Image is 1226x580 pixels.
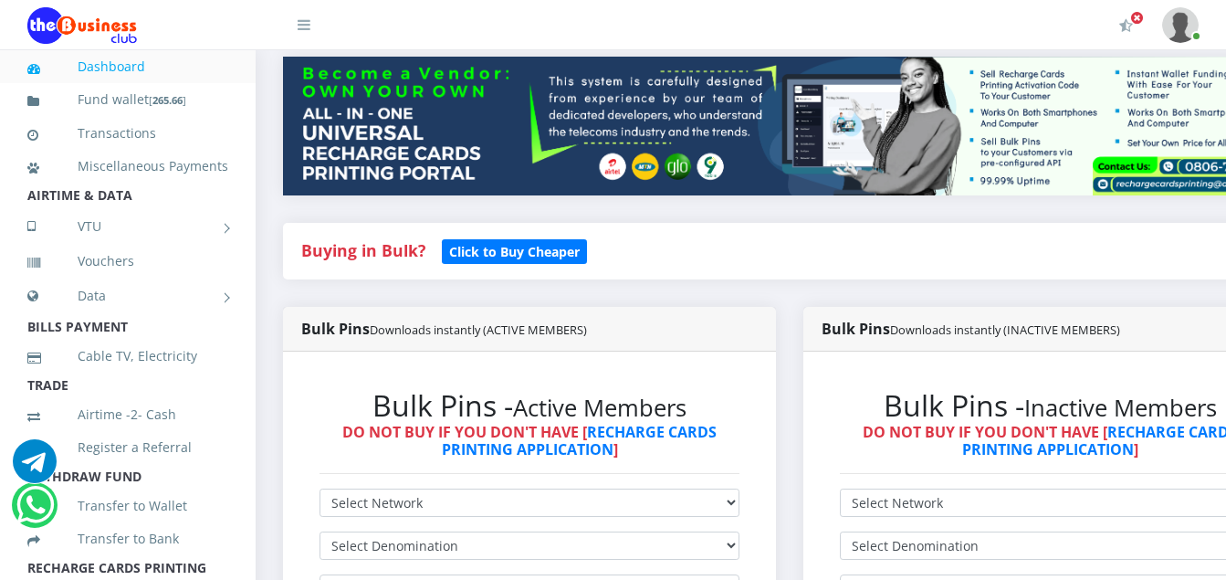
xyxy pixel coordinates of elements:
[1130,11,1144,25] span: Activate Your Membership
[27,273,228,319] a: Data
[27,145,228,187] a: Miscellaneous Payments
[27,427,228,469] a: Register a Referral
[27,7,137,44] img: Logo
[152,93,183,107] b: 265.66
[370,322,587,338] small: Downloads instantly (ACTIVE MEMBERS)
[27,394,228,436] a: Airtime -2- Cash
[27,485,228,527] a: Transfer to Wallet
[13,453,57,483] a: Chat for support
[27,240,228,282] a: Vouchers
[342,422,717,459] strong: DO NOT BUY IF YOU DON'T HAVE [ ]
[442,422,718,459] a: RECHARGE CARDS PRINTING APPLICATION
[149,93,186,107] small: [ ]
[27,46,228,88] a: Dashboard
[513,392,686,424] small: Active Members
[890,322,1120,338] small: Downloads instantly (INACTIVE MEMBERS)
[822,319,1120,339] strong: Bulk Pins
[16,497,54,527] a: Chat for support
[27,335,228,377] a: Cable TV, Electricity
[301,239,425,261] strong: Buying in Bulk?
[449,243,580,260] b: Click to Buy Cheaper
[27,79,228,121] a: Fund wallet[265.66]
[27,112,228,154] a: Transactions
[320,388,739,423] h2: Bulk Pins -
[1119,18,1133,33] i: Activate Your Membership
[27,518,228,560] a: Transfer to Bank
[27,204,228,249] a: VTU
[1024,392,1217,424] small: Inactive Members
[442,239,587,261] a: Click to Buy Cheaper
[301,319,587,339] strong: Bulk Pins
[1162,7,1199,43] img: User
